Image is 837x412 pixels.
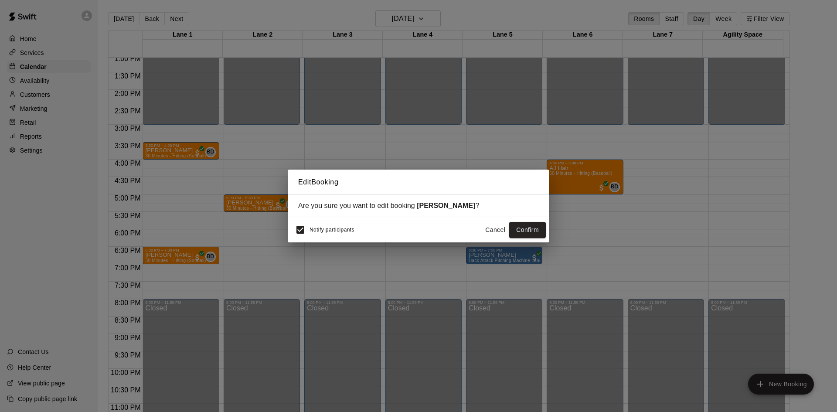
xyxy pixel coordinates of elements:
[481,222,509,238] button: Cancel
[417,202,475,209] strong: [PERSON_NAME]
[509,222,546,238] button: Confirm
[310,227,354,233] span: Notify participants
[288,170,549,195] h2: Edit Booking
[298,202,539,210] div: Are you sure you want to edit booking ?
